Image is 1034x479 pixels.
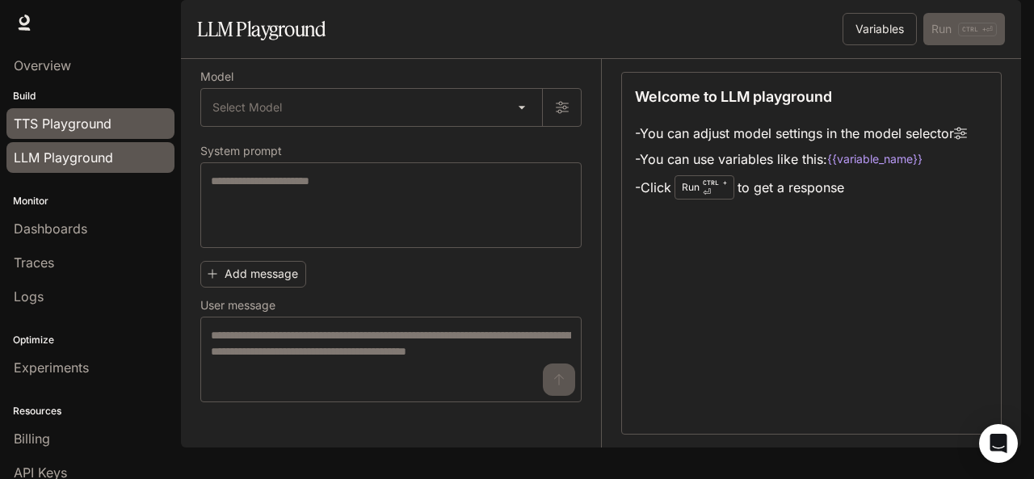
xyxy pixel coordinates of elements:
div: Open Intercom Messenger [979,424,1018,463]
p: System prompt [200,145,282,157]
div: Select Model [201,89,542,126]
p: Model [200,71,233,82]
div: Run [675,175,734,200]
li: - You can use variables like this: [635,146,967,172]
li: - Click to get a response [635,172,967,203]
code: {{variable_name}} [827,151,923,167]
p: Welcome to LLM playground [635,86,832,107]
h1: LLM Playground [197,13,326,45]
button: Add message [200,261,306,288]
p: User message [200,300,275,311]
p: CTRL + [703,178,727,187]
button: Variables [843,13,917,45]
p: ⏎ [703,178,727,197]
li: - You can adjust model settings in the model selector [635,120,967,146]
span: Select Model [212,99,282,116]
